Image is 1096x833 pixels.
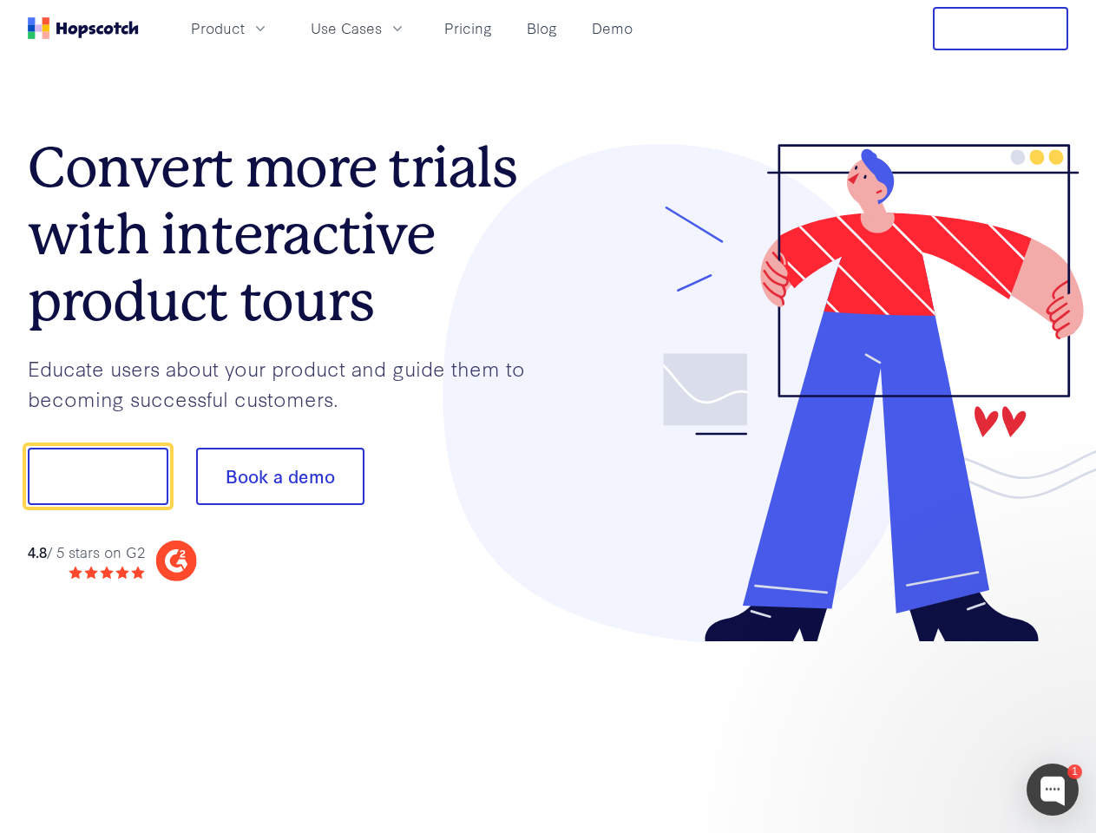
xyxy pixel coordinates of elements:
p: Educate users about your product and guide them to becoming successful customers. [28,353,548,413]
strong: 4.8 [28,541,47,561]
a: Demo [585,14,640,43]
a: Home [28,17,139,39]
button: Show me! [28,448,168,505]
span: Use Cases [311,17,382,39]
div: 1 [1067,764,1082,779]
div: / 5 stars on G2 [28,541,145,563]
a: Blog [520,14,564,43]
button: Product [180,14,279,43]
h1: Convert more trials with interactive product tours [28,134,548,334]
a: Pricing [437,14,499,43]
button: Use Cases [300,14,417,43]
button: Free Trial [933,7,1068,50]
span: Product [191,17,245,39]
button: Book a demo [196,448,364,505]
